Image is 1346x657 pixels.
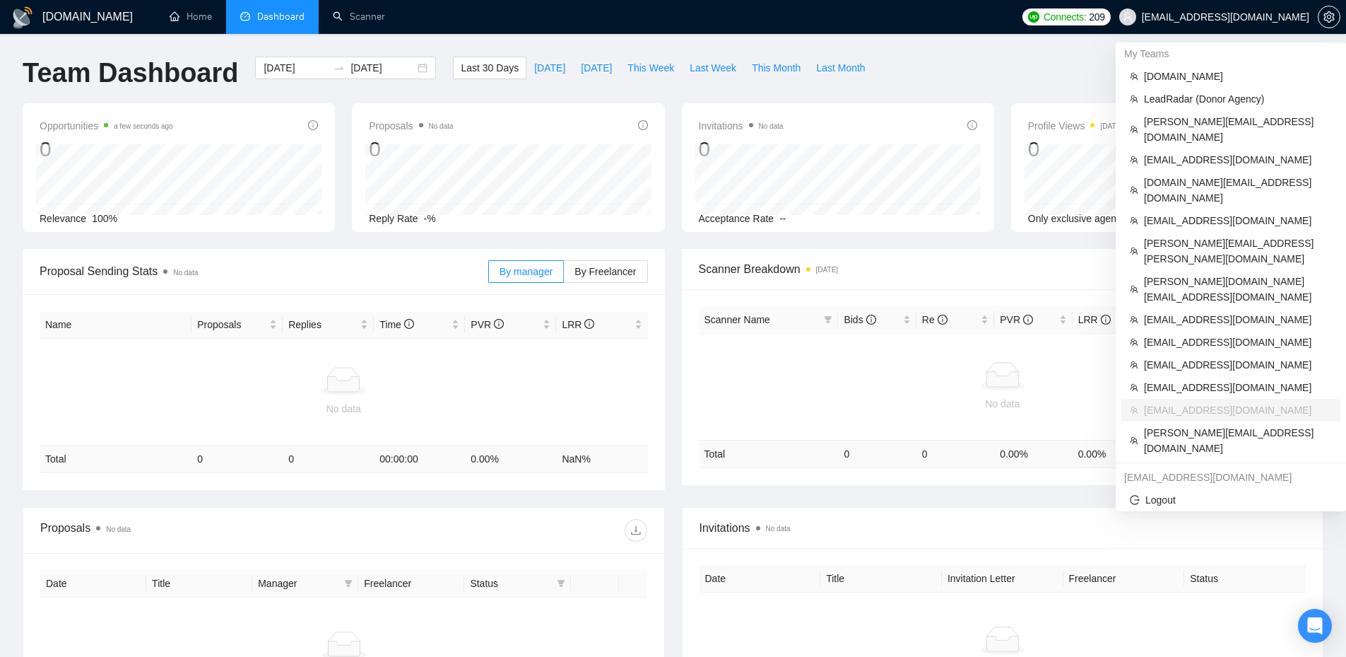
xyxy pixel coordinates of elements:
[1101,315,1111,325] span: info-circle
[1130,361,1138,369] span: team
[1028,117,1123,134] span: Profile Views
[453,57,526,79] button: Last 30 Days
[967,120,977,130] span: info-circle
[1130,406,1138,414] span: team
[1130,285,1138,293] span: team
[146,570,252,598] th: Title
[1100,122,1122,130] time: [DATE]
[766,525,791,533] span: No data
[350,60,415,76] input: End date
[1000,314,1033,325] span: PVR
[283,311,374,339] th: Replies
[369,136,453,163] div: 0
[1144,335,1332,350] span: [EMAIL_ADDRESS][DOMAIN_NAME]
[779,213,786,224] span: --
[114,122,172,130] time: a few seconds ago
[1298,609,1332,643] div: Open Intercom Messenger
[557,579,565,588] span: filter
[752,60,801,76] span: This Month
[424,213,436,224] span: -%
[40,213,86,224] span: Relevance
[1028,136,1123,163] div: 0
[1116,466,1346,489] div: oleksii.b@gigradar.io
[191,311,283,339] th: Proposals
[1318,6,1340,28] button: setting
[333,62,345,74] span: to
[744,57,808,79] button: This Month
[1130,72,1138,81] span: team
[1144,69,1332,84] span: [DOMAIN_NAME]
[470,576,550,591] span: Status
[1130,495,1140,505] span: logout
[40,446,191,473] td: Total
[1023,315,1033,325] span: info-circle
[173,269,198,277] span: No data
[584,319,594,329] span: info-circle
[1073,440,1150,467] td: 0.00 %
[1123,12,1133,22] span: user
[759,122,784,130] span: No data
[1028,11,1039,23] img: upwork-logo.png
[1144,425,1332,456] span: [PERSON_NAME][EMAIL_ADDRESS][DOMAIN_NAME]
[816,266,838,274] time: [DATE]
[264,60,328,76] input: Start date
[816,60,865,76] span: Last Month
[23,57,238,90] h1: Team Dashboard
[344,579,353,588] span: filter
[1130,247,1138,255] span: team
[1318,11,1340,23] span: setting
[808,57,873,79] button: Last Month
[45,401,642,417] div: No data
[333,62,345,74] span: swap-right
[283,446,374,473] td: 0
[1089,9,1104,25] span: 209
[866,315,876,325] span: info-circle
[573,57,620,79] button: [DATE]
[170,11,212,23] a: homeHome
[369,213,418,224] span: Reply Rate
[341,573,355,594] span: filter
[1116,42,1346,65] div: My Teams
[40,311,191,339] th: Name
[258,576,338,591] span: Manager
[1144,114,1332,145] span: [PERSON_NAME][EMAIL_ADDRESS][DOMAIN_NAME]
[40,570,146,598] th: Date
[1144,213,1332,228] span: [EMAIL_ADDRESS][DOMAIN_NAME]
[1130,492,1332,508] span: Logout
[699,117,784,134] span: Invitations
[106,525,131,533] span: No data
[1144,175,1332,206] span: [DOMAIN_NAME][EMAIL_ADDRESS][DOMAIN_NAME]
[1130,338,1138,347] span: team
[638,120,648,130] span: info-circle
[627,60,674,76] span: This Week
[942,565,1063,593] th: Invitation Letter
[333,11,385,23] a: searchScanner
[844,314,875,325] span: Bids
[838,440,916,467] td: 0
[1130,95,1138,103] span: team
[358,570,464,598] th: Freelancer
[1044,9,1086,25] span: Connects:
[562,319,594,330] span: LRR
[526,57,573,79] button: [DATE]
[191,446,283,473] td: 0
[1144,152,1332,168] span: [EMAIL_ADDRESS][DOMAIN_NAME]
[40,117,173,134] span: Opportunities
[916,440,994,467] td: 0
[704,396,1301,412] div: No data
[699,565,821,593] th: Date
[699,519,1306,537] span: Invitations
[257,11,305,23] span: Dashboard
[625,519,647,542] button: download
[1078,314,1111,325] span: LRR
[1130,383,1138,392] span: team
[404,319,414,329] span: info-circle
[240,11,250,21] span: dashboard
[1144,357,1332,373] span: [EMAIL_ADDRESS][DOMAIN_NAME]
[620,57,682,79] button: This Week
[471,319,504,330] span: PVR
[556,446,647,473] td: NaN %
[994,440,1072,467] td: 0.00 %
[40,262,488,280] span: Proposal Sending Stats
[1130,216,1138,225] span: team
